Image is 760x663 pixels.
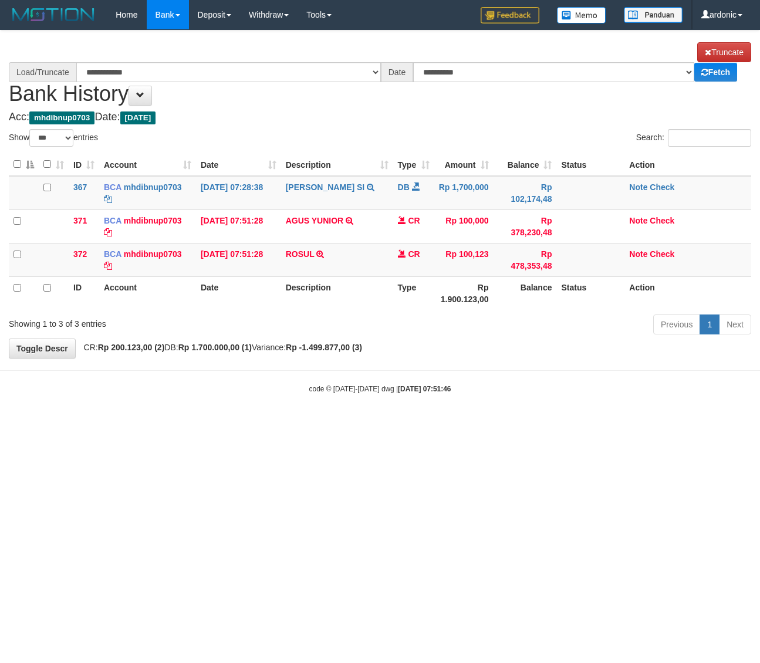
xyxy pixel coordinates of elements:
[434,153,494,176] th: Amount: activate to sort column ascending
[398,385,451,393] strong: [DATE] 07:51:46
[650,249,674,259] a: Check
[9,129,98,147] label: Show entries
[124,249,182,259] a: mhdibnup0703
[120,111,156,124] span: [DATE]
[434,243,494,276] td: Rp 100,123
[104,216,121,225] span: BCA
[73,249,87,259] span: 372
[434,276,494,310] th: Rp 1.900.123,00
[556,276,624,310] th: Status
[668,129,751,147] input: Search:
[381,62,414,82] div: Date
[73,216,87,225] span: 371
[434,209,494,243] td: Rp 100,000
[9,42,751,106] h1: Bank History
[494,243,557,276] td: Rp 478,353,48
[286,216,344,225] a: AGUS YUNIOR
[9,153,39,176] th: : activate to sort column descending
[629,216,647,225] a: Note
[494,153,557,176] th: Balance: activate to sort column ascending
[9,313,308,330] div: Showing 1 to 3 of 3 entries
[557,7,606,23] img: Button%20Memo.svg
[408,216,420,225] span: CR
[9,339,76,358] a: Toggle Descr
[653,314,700,334] a: Previous
[286,343,362,352] strong: Rp -1.499.877,00 (3)
[196,209,281,243] td: [DATE] 07:51:28
[104,261,112,270] a: Copy mhdibnup0703 to clipboard
[29,111,94,124] span: mhdibnup0703
[697,42,751,62] a: Truncate
[78,343,362,352] span: CR: DB: Variance:
[281,276,393,310] th: Description
[494,209,557,243] td: Rp 378,230,48
[124,182,182,192] a: mhdibnup0703
[73,182,87,192] span: 367
[719,314,751,334] a: Next
[99,276,196,310] th: Account
[481,7,539,23] img: Feedback.jpg
[624,276,751,310] th: Action
[624,153,751,176] th: Action
[393,276,434,310] th: Type
[104,194,112,204] a: Copy mhdibnup0703 to clipboard
[629,249,647,259] a: Note
[694,63,737,82] a: Fetch
[99,153,196,176] th: Account: activate to sort column ascending
[309,385,451,393] small: code © [DATE]-[DATE] dwg |
[393,153,434,176] th: Type: activate to sort column ascending
[196,276,281,310] th: Date
[39,153,69,176] th: : activate to sort column ascending
[494,276,557,310] th: Balance
[286,182,365,192] a: [PERSON_NAME] SI
[556,153,624,176] th: Status
[281,153,393,176] th: Description: activate to sort column ascending
[98,343,165,352] strong: Rp 200.123,00 (2)
[196,153,281,176] th: Date: activate to sort column ascending
[700,314,720,334] a: 1
[124,216,182,225] a: mhdibnup0703
[650,182,674,192] a: Check
[434,176,494,210] td: Rp 1,700,000
[196,176,281,210] td: [DATE] 07:28:38
[104,249,121,259] span: BCA
[9,6,98,23] img: MOTION_logo.png
[624,7,683,23] img: panduan.png
[9,62,76,82] div: Load/Truncate
[650,216,674,225] a: Check
[494,176,557,210] td: Rp 102,174,48
[196,243,281,276] td: [DATE] 07:51:28
[398,182,410,192] span: DB
[104,182,121,192] span: BCA
[178,343,252,352] strong: Rp 1.700.000,00 (1)
[286,249,315,259] a: ROSUL
[408,249,420,259] span: CR
[29,129,73,147] select: Showentries
[629,182,647,192] a: Note
[69,153,99,176] th: ID: activate to sort column ascending
[69,276,99,310] th: ID
[636,129,751,147] label: Search:
[9,111,751,123] h4: Acc: Date:
[104,228,112,237] a: Copy mhdibnup0703 to clipboard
